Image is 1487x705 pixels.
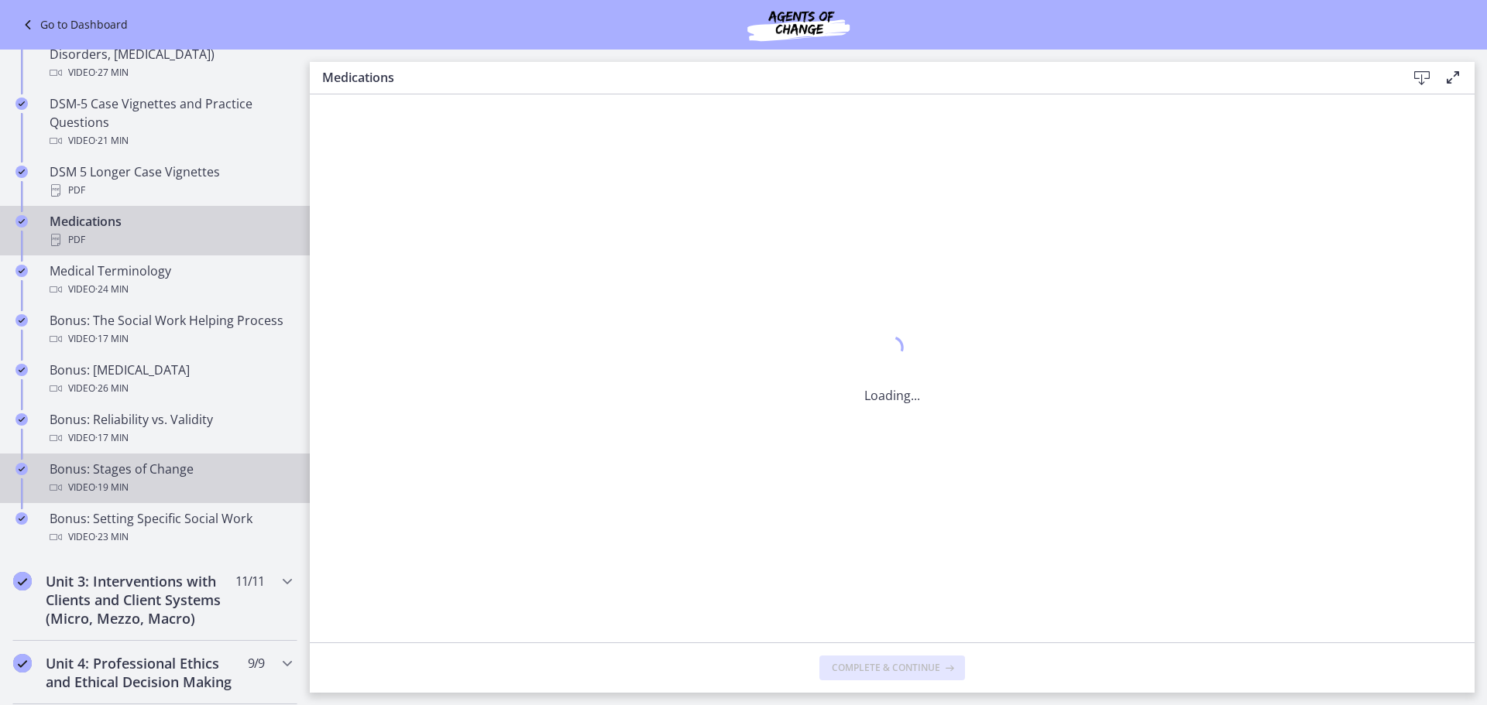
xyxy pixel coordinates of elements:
[15,512,28,525] i: Completed
[50,280,291,299] div: Video
[706,6,891,43] img: Agents of Change
[864,386,920,405] p: Loading...
[50,410,291,447] div: Bonus: Reliability vs. Validity
[95,478,129,497] span: · 19 min
[50,163,291,200] div: DSM 5 Longer Case Vignettes
[248,654,264,672] span: 9 / 9
[15,265,28,277] i: Completed
[46,572,235,628] h2: Unit 3: Interventions with Clients and Client Systems (Micro, Mezzo, Macro)
[50,361,291,398] div: Bonus: [MEDICAL_DATA]
[235,572,264,590] span: 11 / 11
[50,63,291,82] div: Video
[13,654,32,672] i: Completed
[19,15,128,34] a: Go to Dashboard
[46,654,235,691] h2: Unit 4: Professional Ethics and Ethical Decision Making
[15,314,28,327] i: Completed
[95,429,129,447] span: · 17 min
[15,364,28,376] i: Completed
[50,509,291,546] div: Bonus: Setting Specific Social Work
[50,460,291,497] div: Bonus: Stages of Change
[322,68,1382,87] h3: Medications
[50,231,291,249] div: PDF
[50,94,291,150] div: DSM-5 Case Vignettes and Practice Questions
[50,478,291,497] div: Video
[15,98,28,110] i: Completed
[50,330,291,348] div: Video
[95,528,129,546] span: · 23 min
[50,132,291,150] div: Video
[95,330,129,348] span: · 17 min
[832,662,940,674] span: Complete & continue
[864,332,920,368] div: 1
[15,215,28,228] i: Completed
[819,655,965,680] button: Complete & continue
[95,280,129,299] span: · 24 min
[50,262,291,299] div: Medical Terminology
[95,63,129,82] span: · 27 min
[95,132,129,150] span: · 21 min
[50,528,291,546] div: Video
[15,463,28,475] i: Completed
[50,379,291,398] div: Video
[13,572,32,590] i: Completed
[50,429,291,447] div: Video
[15,166,28,178] i: Completed
[15,413,28,426] i: Completed
[95,379,129,398] span: · 26 min
[50,181,291,200] div: PDF
[50,212,291,249] div: Medications
[50,311,291,348] div: Bonus: The Social Work Helping Process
